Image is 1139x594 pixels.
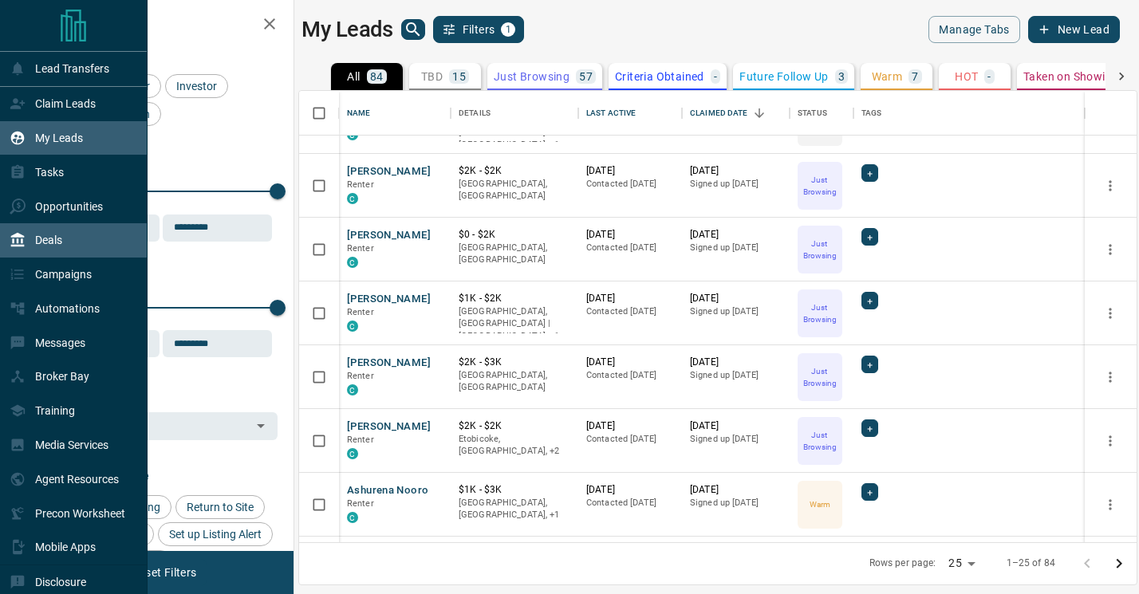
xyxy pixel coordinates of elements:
[459,91,491,136] div: Details
[586,292,674,305] p: [DATE]
[586,497,674,509] p: Contacted [DATE]
[578,91,682,136] div: Last Active
[861,164,878,182] div: +
[861,483,878,501] div: +
[347,129,358,140] div: condos.ca
[690,228,782,242] p: [DATE]
[861,91,882,136] div: Tags
[739,71,828,82] p: Future Follow Up
[867,229,873,245] span: +
[1007,557,1055,570] p: 1–25 of 84
[181,501,259,513] span: Return to Site
[586,483,674,497] p: [DATE]
[586,369,674,382] p: Contacted [DATE]
[690,483,782,497] p: [DATE]
[347,498,374,509] span: Renter
[838,71,845,82] p: 3
[799,301,841,325] p: Just Browsing
[586,305,674,318] p: Contacted [DATE]
[301,17,393,42] h1: My Leads
[421,71,443,82] p: TBD
[347,435,374,445] span: Renter
[690,369,782,382] p: Signed up [DATE]
[347,356,431,371] button: [PERSON_NAME]
[347,483,428,498] button: Ashurena Nooro
[798,91,827,136] div: Status
[690,91,748,136] div: Claimed Date
[459,292,570,305] p: $1K - $2K
[586,419,674,433] p: [DATE]
[347,419,431,435] button: [PERSON_NAME]
[690,178,782,191] p: Signed up [DATE]
[347,371,374,381] span: Renter
[799,365,841,389] p: Just Browsing
[1098,493,1122,517] button: more
[586,91,636,136] div: Last Active
[690,356,782,369] p: [DATE]
[690,433,782,446] p: Signed up [DATE]
[339,91,451,136] div: Name
[347,321,358,332] div: condos.ca
[1098,174,1122,198] button: more
[459,369,570,394] p: [GEOGRAPHIC_DATA], [GEOGRAPHIC_DATA]
[579,71,593,82] p: 57
[799,174,841,198] p: Just Browsing
[586,228,674,242] p: [DATE]
[459,419,570,433] p: $2K - $2K
[615,71,704,82] p: Criteria Obtained
[433,16,525,43] button: Filters1
[459,164,570,178] p: $2K - $2K
[158,522,273,546] div: Set up Listing Alert
[1023,71,1125,82] p: Taken on Showings
[503,24,514,35] span: 1
[459,483,570,497] p: $1K - $3K
[347,179,374,190] span: Renter
[1098,301,1122,325] button: more
[459,242,570,266] p: [GEOGRAPHIC_DATA], [GEOGRAPHIC_DATA]
[494,71,569,82] p: Just Browsing
[121,559,207,586] button: Reset Filters
[987,71,991,82] p: -
[164,528,267,541] span: Set up Listing Alert
[459,305,570,343] p: Toronto
[861,356,878,373] div: +
[790,91,853,136] div: Status
[459,178,570,203] p: [GEOGRAPHIC_DATA], [GEOGRAPHIC_DATA]
[690,242,782,254] p: Signed up [DATE]
[347,257,358,268] div: condos.ca
[401,19,425,40] button: search button
[861,419,878,437] div: +
[799,238,841,262] p: Just Browsing
[347,292,431,307] button: [PERSON_NAME]
[459,433,570,458] p: West End, Toronto
[586,164,674,178] p: [DATE]
[867,420,873,436] span: +
[799,429,841,453] p: Just Browsing
[861,228,878,246] div: +
[690,164,782,178] p: [DATE]
[586,356,674,369] p: [DATE]
[928,16,1019,43] button: Manage Tabs
[452,71,466,82] p: 15
[347,448,358,459] div: condos.ca
[586,242,674,254] p: Contacted [DATE]
[867,484,873,500] span: +
[1028,16,1120,43] button: New Lead
[1103,548,1135,580] button: Go to next page
[810,498,830,510] p: Warm
[175,495,265,519] div: Return to Site
[690,292,782,305] p: [DATE]
[1098,365,1122,389] button: more
[1098,429,1122,453] button: more
[459,497,570,521] p: Oakville
[51,16,278,35] h2: Filters
[370,71,384,82] p: 84
[347,91,371,136] div: Name
[853,91,1085,136] div: Tags
[347,243,374,254] span: Renter
[867,293,873,309] span: +
[250,415,272,437] button: Open
[347,512,358,523] div: condos.ca
[861,292,878,309] div: +
[867,165,873,181] span: +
